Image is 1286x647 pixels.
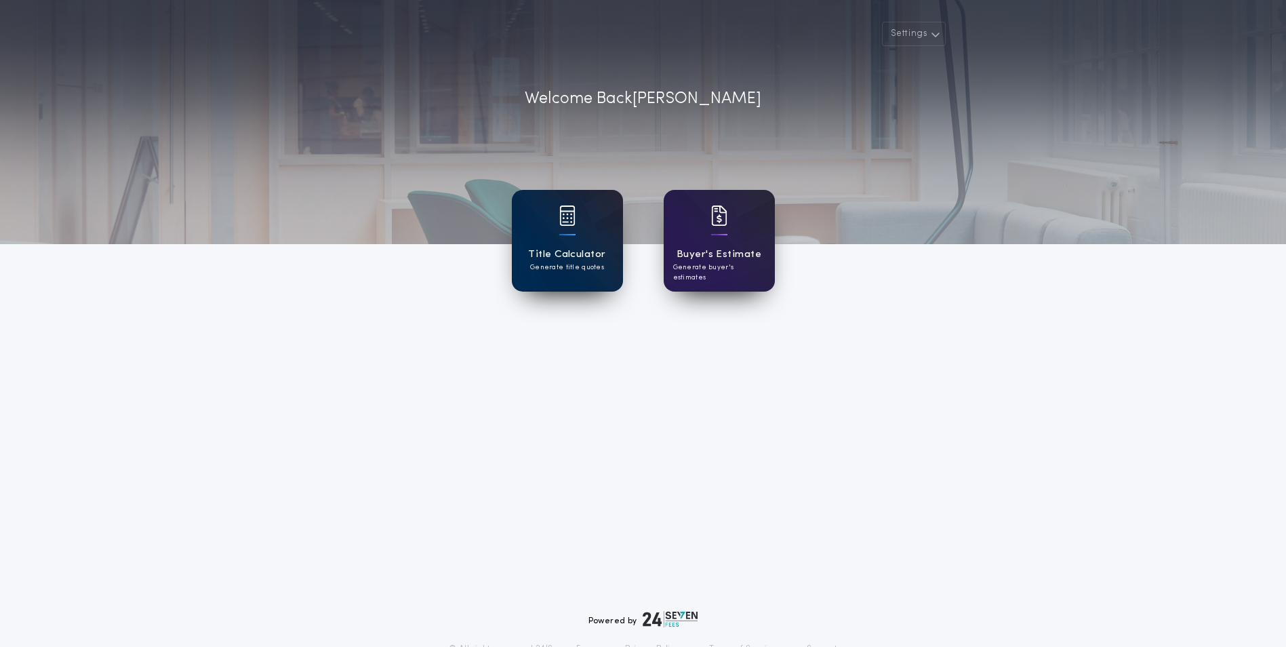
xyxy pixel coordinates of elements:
[711,205,727,226] img: card icon
[528,247,605,262] h1: Title Calculator
[530,262,604,273] p: Generate title quotes
[512,190,623,292] a: card iconTitle CalculatorGenerate title quotes
[677,247,761,262] h1: Buyer's Estimate
[559,205,576,226] img: card icon
[588,611,698,627] div: Powered by
[673,262,765,283] p: Generate buyer's estimates
[643,611,698,627] img: logo
[525,87,761,111] p: Welcome Back [PERSON_NAME]
[664,190,775,292] a: card iconBuyer's EstimateGenerate buyer's estimates
[882,22,946,46] button: Settings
